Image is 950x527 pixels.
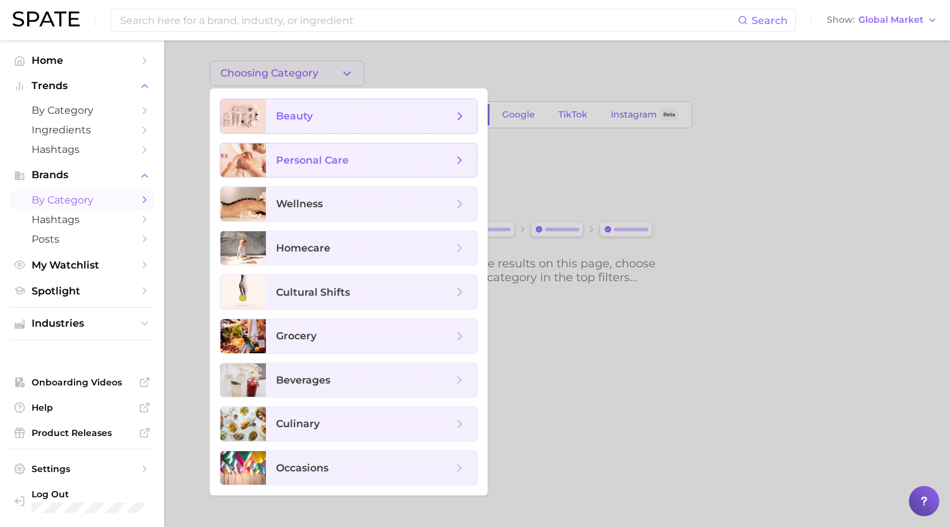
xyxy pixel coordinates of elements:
a: Home [10,51,154,70]
span: occasions [276,462,328,474]
span: Onboarding Videos [32,377,133,388]
span: homecare [276,242,330,254]
span: Trends [32,80,133,92]
span: Ingredients [32,124,133,136]
span: Settings [32,463,133,475]
span: beauty [276,110,313,122]
span: personal care [276,154,349,166]
span: grocery [276,330,316,342]
span: Home [32,54,133,66]
a: by Category [10,100,154,120]
span: cultural shifts [276,286,350,298]
span: Brands [32,169,133,181]
span: My Watchlist [32,259,133,271]
a: My Watchlist [10,255,154,275]
span: Hashtags [32,143,133,155]
a: Onboarding Videos [10,373,154,392]
span: Global Market [858,16,923,23]
span: Posts [32,233,133,245]
button: ShowGlobal Market [824,12,941,28]
a: Help [10,398,154,417]
span: by Category [32,194,133,206]
a: Product Releases [10,423,154,442]
a: Hashtags [10,140,154,159]
a: Posts [10,229,154,249]
button: Trends [10,76,154,95]
span: Show [827,16,855,23]
img: SPATE [13,11,80,27]
span: culinary [276,418,320,430]
ul: Choosing Category [210,88,488,495]
span: Industries [32,318,133,329]
span: Help [32,402,133,413]
span: Log Out [32,488,144,500]
span: beverages [276,374,330,386]
a: Spotlight [10,281,154,301]
span: wellness [276,198,323,210]
span: Product Releases [32,427,133,439]
span: Search [752,15,788,27]
a: Settings [10,459,154,478]
span: by Category [32,104,133,116]
a: Hashtags [10,210,154,229]
input: Search here for a brand, industry, or ingredient [119,9,738,31]
span: Spotlight [32,285,133,297]
span: Hashtags [32,214,133,226]
a: Log out. Currently logged in with e-mail marwat@spate.nyc. [10,485,154,517]
button: Industries [10,314,154,333]
a: Ingredients [10,120,154,140]
a: by Category [10,190,154,210]
button: Brands [10,166,154,185]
